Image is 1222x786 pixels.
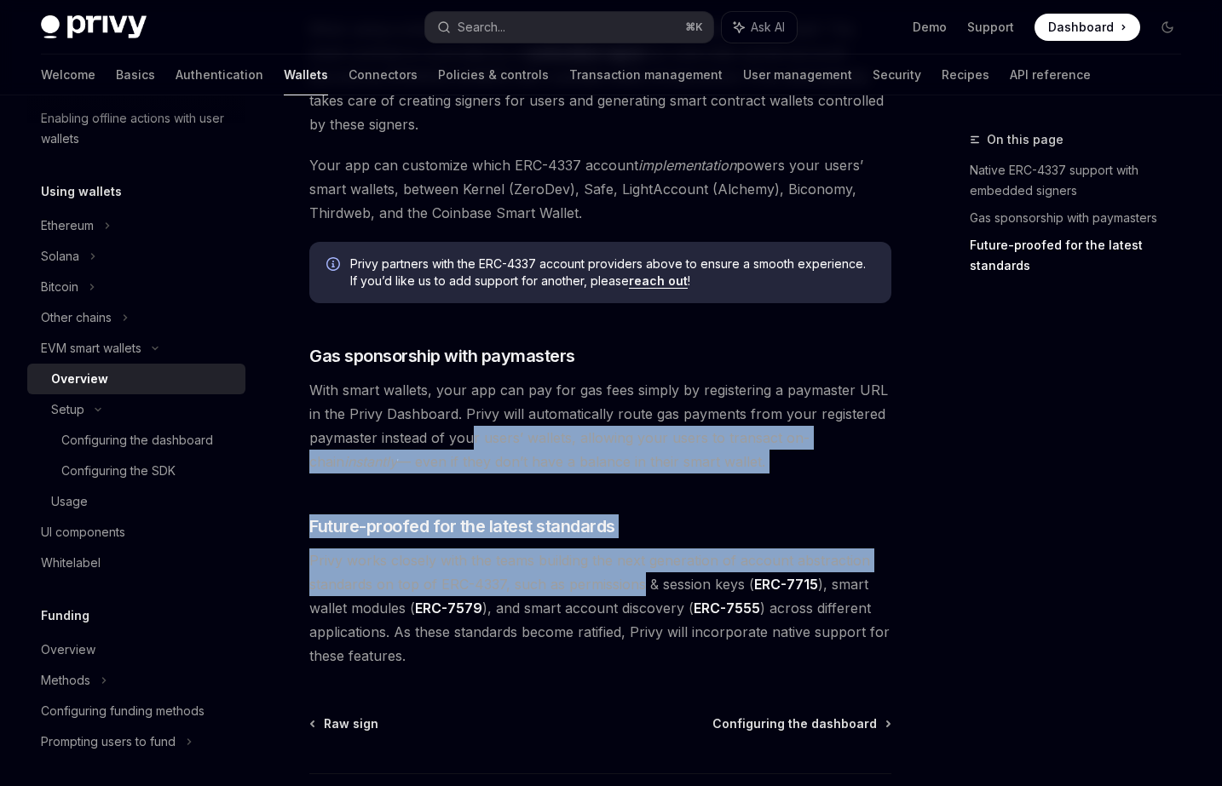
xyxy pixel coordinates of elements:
a: Wallets [284,55,328,95]
span: On this page [987,129,1063,150]
img: dark logo [41,15,147,39]
a: reach out [629,273,688,289]
span: Configuring the dashboard [712,715,877,732]
a: Policies & controls [438,55,549,95]
a: Transaction management [569,55,723,95]
a: ERC-7555 [694,600,760,617]
span: Raw sign [324,715,378,732]
span: Gas sponsorship with paymasters [309,344,575,368]
div: Other chains [41,307,112,328]
h5: Using wallets [41,181,122,202]
div: EVM smart wallets [41,338,141,359]
a: Future-proofed for the latest standards [970,232,1195,279]
span: Privy partners with the ERC-4337 account providers above to ensure a smooth experience. If you’d ... [350,255,874,290]
div: Ethereum [41,215,94,236]
a: Dashboard [1035,14,1140,41]
a: Recipes [942,55,989,95]
a: API reference [1010,55,1091,95]
a: Welcome [41,55,95,95]
span: Privy works closely with the teams building the next generation of account abstraction standards ... [309,548,891,668]
a: Overview [27,364,245,394]
a: Whitelabel [27,548,245,578]
div: Usage [51,491,88,512]
div: Overview [51,369,108,389]
span: ⌘ K [685,20,703,34]
button: Toggle dark mode [1154,14,1181,41]
span: Ask AI [751,19,785,36]
button: Ask AI [722,12,797,43]
span: Dashboard [1048,19,1114,36]
a: Configuring the SDK [27,456,245,486]
div: Enabling offline actions with user wallets [41,108,235,149]
div: Configuring the SDK [61,461,176,481]
a: Configuring the dashboard [27,425,245,456]
div: Methods [41,670,90,691]
div: Whitelabel [41,553,101,573]
div: Prompting users to fund [41,731,176,752]
span: With smart wallets, your app can pay for gas fees simply by registering a paymaster URL in the Pr... [309,378,891,473]
em: implementation [638,157,736,174]
button: Search...⌘K [425,12,712,43]
a: ERC-7715 [754,576,818,594]
a: Enabling offline actions with user wallets [27,103,245,154]
a: Raw sign [311,715,378,732]
div: Configuring funding methods [41,701,205,721]
span: Future-proofed for the latest standards [309,514,615,538]
a: Support [967,19,1014,36]
a: Gas sponsorship with paymasters [970,204,1195,232]
a: Authentication [176,55,263,95]
svg: Info [326,257,343,274]
a: Overview [27,634,245,665]
a: Security [873,55,921,95]
h5: Funding [41,605,89,626]
a: Configuring funding methods [27,696,245,726]
a: User management [743,55,852,95]
div: Bitcoin [41,277,78,297]
a: UI components [27,517,245,548]
a: ERC-7579 [415,600,482,617]
div: Solana [41,246,79,267]
div: UI components [41,522,125,542]
a: Configuring the dashboard [712,715,890,732]
div: Setup [51,399,84,420]
span: Your app can customize which ERC-4337 account powers your users’ smart wallets, between Kernel (Z... [309,153,891,225]
div: Configuring the dashboard [61,430,213,450]
div: Overview [41,640,95,660]
a: Connectors [349,55,418,95]
a: Basics [116,55,155,95]
a: Demo [913,19,947,36]
a: Usage [27,486,245,517]
a: Native ERC-4337 support with embedded signers [970,157,1195,204]
div: Search... [458,17,505,37]
em: instantly [344,453,397,470]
